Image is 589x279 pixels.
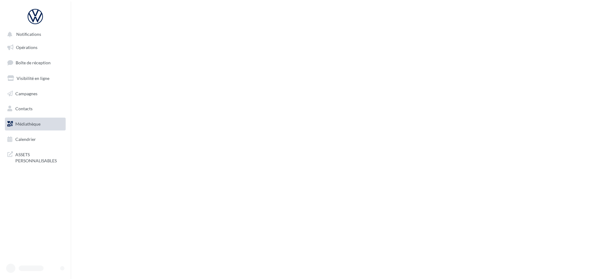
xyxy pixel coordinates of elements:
[4,56,67,69] a: Boîte de réception
[16,60,51,65] span: Boîte de réception
[15,106,33,111] span: Contacts
[15,121,40,126] span: Médiathèque
[15,137,36,142] span: Calendrier
[4,118,67,130] a: Médiathèque
[15,150,63,164] span: ASSETS PERSONNALISABLES
[4,72,67,85] a: Visibilité en ligne
[16,32,41,37] span: Notifications
[4,102,67,115] a: Contacts
[16,45,37,50] span: Opérations
[4,148,67,166] a: ASSETS PERSONNALISABLES
[4,87,67,100] a: Campagnes
[17,76,49,81] span: Visibilité en ligne
[4,133,67,146] a: Calendrier
[15,91,37,96] span: Campagnes
[4,41,67,54] a: Opérations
